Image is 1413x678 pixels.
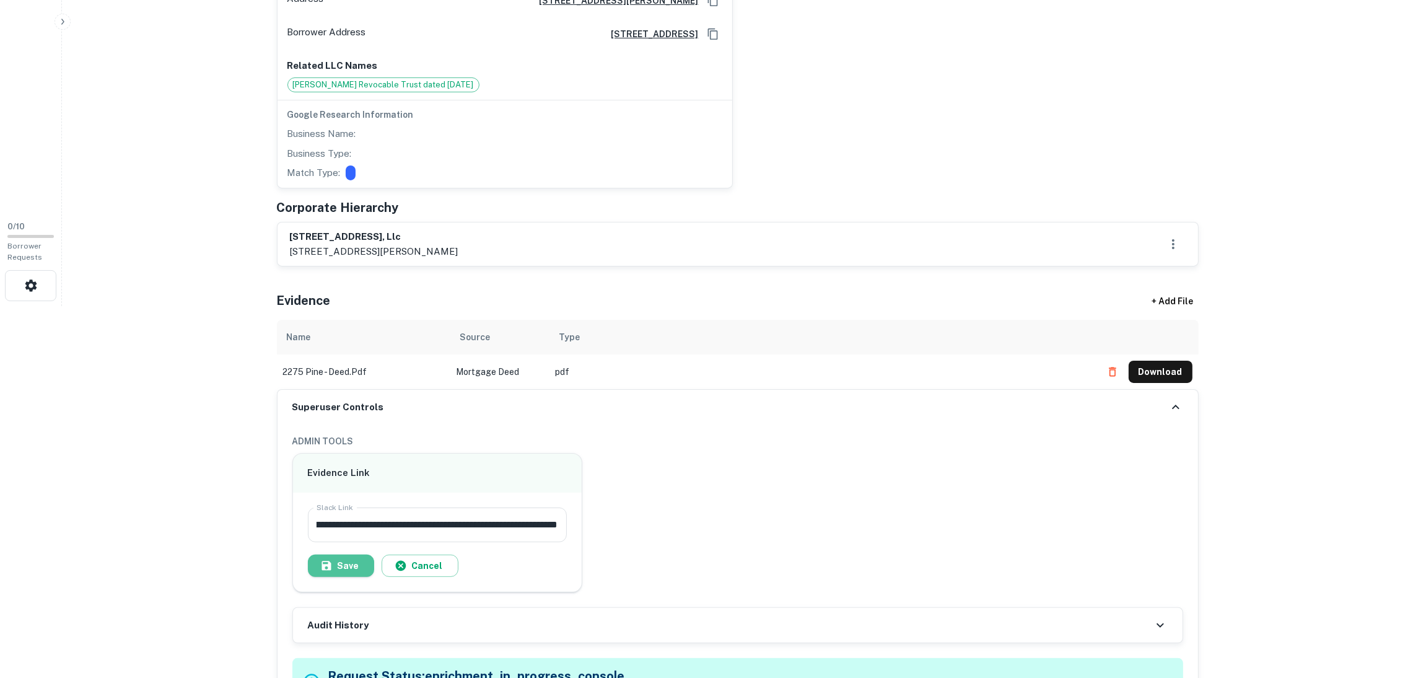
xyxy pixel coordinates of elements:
[549,320,1095,354] th: Type
[287,146,352,161] p: Business Type:
[1129,290,1216,312] div: + Add File
[277,320,450,354] th: Name
[704,25,722,43] button: Copy Address
[1351,579,1413,638] iframe: Chat Widget
[287,126,356,141] p: Business Name:
[287,25,366,43] p: Borrower Address
[287,165,341,180] p: Match Type:
[287,108,722,121] h6: Google Research Information
[287,58,722,73] p: Related LLC Names
[288,79,479,91] span: [PERSON_NAME] Revocable Trust dated [DATE]
[287,330,311,345] div: Name
[308,619,369,633] h6: Audit History
[277,198,399,217] h5: Corporate Hierarchy
[292,434,1183,448] h6: ADMIN TOOLS
[450,354,549,389] td: Mortgage Deed
[450,320,549,354] th: Source
[559,330,580,345] div: Type
[292,400,384,415] h6: Superuser Controls
[277,320,1199,389] div: scrollable content
[1129,361,1192,383] button: Download
[602,27,699,41] a: [STREET_ADDRESS]
[290,230,458,244] h6: [STREET_ADDRESS], llc
[308,555,374,577] button: Save
[382,555,458,577] button: Cancel
[1101,362,1124,382] button: Delete file
[460,330,491,345] div: Source
[7,222,25,231] span: 0 / 10
[308,466,567,480] h6: Evidence Link
[277,354,450,389] td: 2275 pine - deed.pdf
[290,244,458,259] p: [STREET_ADDRESS][PERSON_NAME]
[317,502,353,513] label: Slack Link
[7,242,42,262] span: Borrower Requests
[277,291,331,310] h5: Evidence
[549,354,1095,389] td: pdf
